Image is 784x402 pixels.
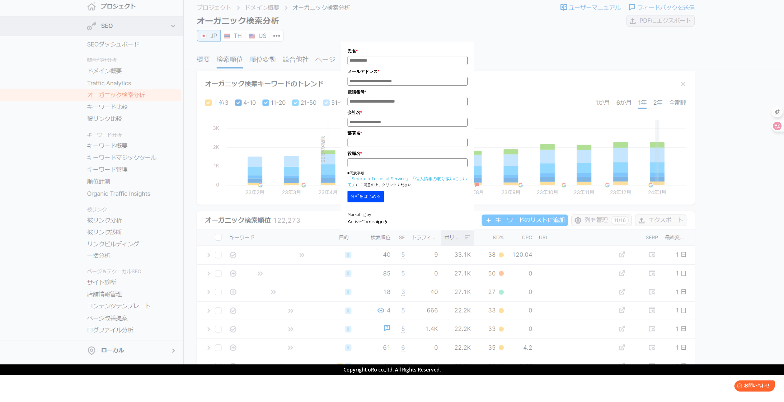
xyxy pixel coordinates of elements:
label: メールアドレス [347,68,468,75]
label: 会社名 [347,109,468,116]
label: 役職名 [347,150,468,157]
label: 部署名 [347,130,468,136]
a: 「個人情報の取り扱いについて」 [347,176,467,187]
p: ■同意事項 にご同意の上、クリックください [347,170,468,188]
div: Marketing by [347,212,468,218]
label: 電話番号 [347,89,468,95]
label: 氏名 [347,48,468,55]
a: 「Semrush Terms of Service」 [347,176,410,181]
button: 分析をはじめる [347,191,384,202]
span: Copyright oRo co.,ltd. All Rights Reserved. [343,366,441,373]
iframe: Help widget launcher [729,378,777,395]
